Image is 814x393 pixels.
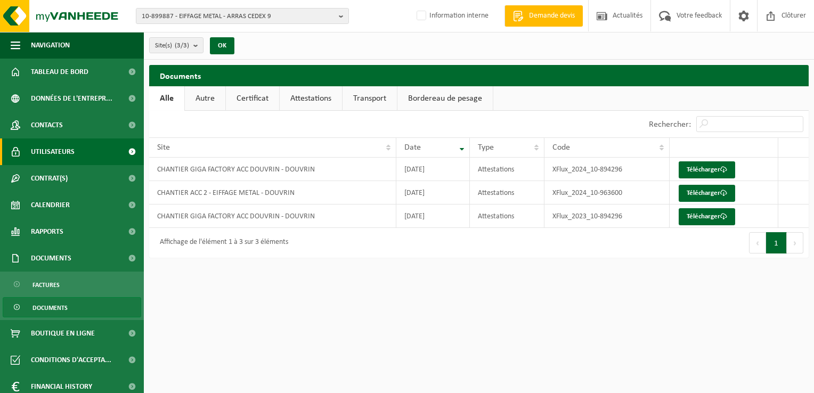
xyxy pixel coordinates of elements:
span: Site(s) [155,38,189,54]
button: 10-899887 - EIFFAGE METAL - ARRAS CEDEX 9 [136,8,349,24]
span: Conditions d'accepta... [31,347,111,373]
td: Attestations [470,158,545,181]
button: Previous [749,232,766,253]
h2: Documents [149,65,809,86]
button: Next [787,232,803,253]
td: XFlux_2023_10-894296 [544,204,670,228]
td: [DATE] [396,181,469,204]
label: Rechercher: [649,120,691,129]
button: 1 [766,232,787,253]
span: Demande devis [526,11,577,21]
span: 10-899887 - EIFFAGE METAL - ARRAS CEDEX 9 [142,9,335,24]
span: Contacts [31,112,63,138]
span: Documents [32,298,68,318]
td: XFlux_2024_10-963600 [544,181,670,204]
a: Télécharger [679,208,735,225]
a: Transport [343,86,397,111]
a: Bordereau de pesage [397,86,493,111]
span: Code [552,143,570,152]
span: Navigation [31,32,70,59]
span: Factures [32,275,60,295]
span: Tableau de bord [31,59,88,85]
span: Site [157,143,170,152]
a: Télécharger [679,185,735,202]
span: Contrat(s) [31,165,68,192]
span: Données de l'entrepr... [31,85,112,112]
button: OK [210,37,234,54]
a: Certificat [226,86,279,111]
td: [DATE] [396,158,469,181]
span: Rapports [31,218,63,245]
button: Site(s)(3/3) [149,37,203,53]
td: [DATE] [396,204,469,228]
span: Calendrier [31,192,70,218]
label: Information interne [414,8,489,24]
span: Boutique en ligne [31,320,95,347]
count: (3/3) [175,42,189,49]
td: Attestations [470,181,545,204]
td: Attestations [470,204,545,228]
a: Télécharger [679,161,735,178]
a: Alle [149,86,184,111]
a: Documents [3,297,141,317]
td: CHANTIER GIGA FACTORY ACC DOUVRIN - DOUVRIN [149,204,396,228]
a: Autre [185,86,225,111]
td: XFlux_2024_10-894296 [544,158,670,181]
a: Demande devis [504,5,583,27]
td: CHANTIER ACC 2 - EIFFAGE METAL - DOUVRIN [149,181,396,204]
td: CHANTIER GIGA FACTORY ACC DOUVRIN - DOUVRIN [149,158,396,181]
span: Utilisateurs [31,138,75,165]
span: Date [404,143,421,152]
span: Documents [31,245,71,272]
span: Type [478,143,494,152]
div: Affichage de l'élément 1 à 3 sur 3 éléments [154,233,288,252]
a: Attestations [280,86,342,111]
a: Factures [3,274,141,294]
